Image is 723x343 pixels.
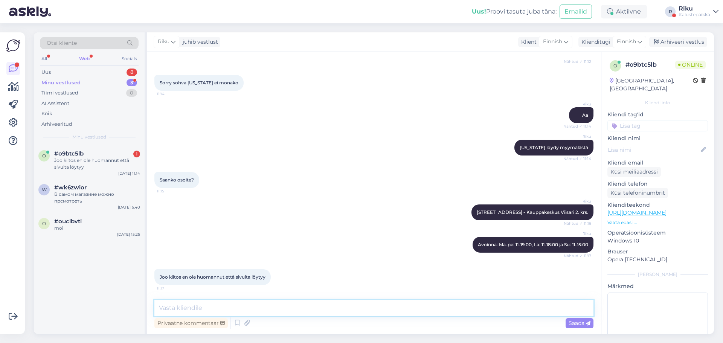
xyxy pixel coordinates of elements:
div: 8 [127,69,137,76]
div: Riku [679,6,710,12]
span: Nähtud ✓ 11:14 [563,156,591,162]
a: RikuKalustepaikka [679,6,718,18]
div: Minu vestlused [41,79,81,87]
input: Lisa tag [607,120,708,131]
span: Nähtud ✓ 11:14 [563,123,591,129]
span: Nähtud ✓ 11:16 [563,221,591,226]
div: 3 [127,79,137,87]
span: w [42,187,47,192]
div: В самом магазине можно прсмотреть [54,191,140,204]
div: [DATE] 11:14 [118,171,140,176]
span: Riku [563,231,591,236]
div: Proovi tasuta juba täna: [472,7,557,16]
span: Sorry sohva [US_STATE] ei monako [160,80,238,85]
p: Kliendi nimi [607,134,708,142]
div: 0 [126,89,137,97]
div: Klienditugi [578,38,610,46]
input: Lisa nimi [608,146,699,154]
div: Küsi meiliaadressi [607,167,661,177]
div: AI Assistent [41,100,69,107]
div: 1 [133,151,140,157]
span: [STREET_ADDRESS] - Kauppakeskus Viisari 2. krs. [477,209,588,215]
span: 11:17 [157,285,185,291]
span: Online [675,61,706,69]
div: Arhiveeri vestlus [649,37,707,47]
div: Joo kiitos en ole huomannut että sivulta löytyy [54,157,140,171]
p: Operatsioonisüsteem [607,229,708,237]
a: [URL][DOMAIN_NAME] [607,209,667,216]
span: o [42,221,46,226]
span: 11:15 [157,188,185,194]
div: Kalustepaikka [679,12,710,18]
span: o [613,63,617,69]
span: Nähtud ✓ 11:12 [563,59,591,64]
div: Uus [41,69,51,76]
span: Minu vestlused [72,134,106,140]
div: [DATE] 5:40 [118,204,140,210]
span: o [42,153,46,159]
img: Askly Logo [6,38,20,53]
div: Küsi telefoninumbrit [607,188,668,198]
p: Vaata edasi ... [607,219,708,226]
div: Arhiveeritud [41,120,72,128]
div: Tiimi vestlused [41,89,78,97]
b: Uus! [472,8,486,15]
span: Avoinna: Ma-pe: 11-19:00, La: 11-18:00 ja Su: 11-15:00 [478,242,588,247]
div: juhib vestlust [180,38,218,46]
div: R [665,6,676,17]
span: 11:14 [157,91,185,97]
p: Klienditeekond [607,201,708,209]
span: Finnish [543,38,562,46]
span: Aa [582,112,588,118]
button: Emailid [560,5,592,19]
p: Opera [TECHNICAL_ID] [607,256,708,264]
span: Saanko osoite? [160,177,194,183]
span: Saada [569,320,590,326]
span: #o9btc5lb [54,150,84,157]
div: Web [78,54,91,64]
div: moi [54,225,140,232]
div: # o9btc5lb [625,60,675,69]
div: [PERSON_NAME] [607,271,708,278]
p: Brauser [607,248,708,256]
span: Joo kiitos en ole huomannut että sivulta löytyy [160,274,265,280]
p: Märkmed [607,282,708,290]
div: [GEOGRAPHIC_DATA], [GEOGRAPHIC_DATA] [610,77,693,93]
div: Kõik [41,110,52,117]
p: Kliendi telefon [607,180,708,188]
p: Windows 10 [607,237,708,245]
p: Kliendi tag'id [607,111,708,119]
span: #wk6zwior [54,184,87,191]
div: Aktiivne [601,5,647,18]
div: [DATE] 15:25 [117,232,140,237]
span: Riku [563,198,591,204]
span: Riku [158,38,169,46]
span: Otsi kliente [47,39,77,47]
div: Klient [518,38,537,46]
div: Privaatne kommentaar [154,318,228,328]
div: Kliendi info [607,99,708,106]
span: Nähtud ✓ 11:17 [563,253,591,259]
p: Kliendi email [607,159,708,167]
div: All [40,54,49,64]
span: Riku [563,101,591,107]
span: Finnish [617,38,636,46]
span: [US_STATE] löydy myymälästä [520,145,588,150]
span: #oucibvti [54,218,82,225]
span: Riku [563,134,591,139]
div: Socials [120,54,139,64]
